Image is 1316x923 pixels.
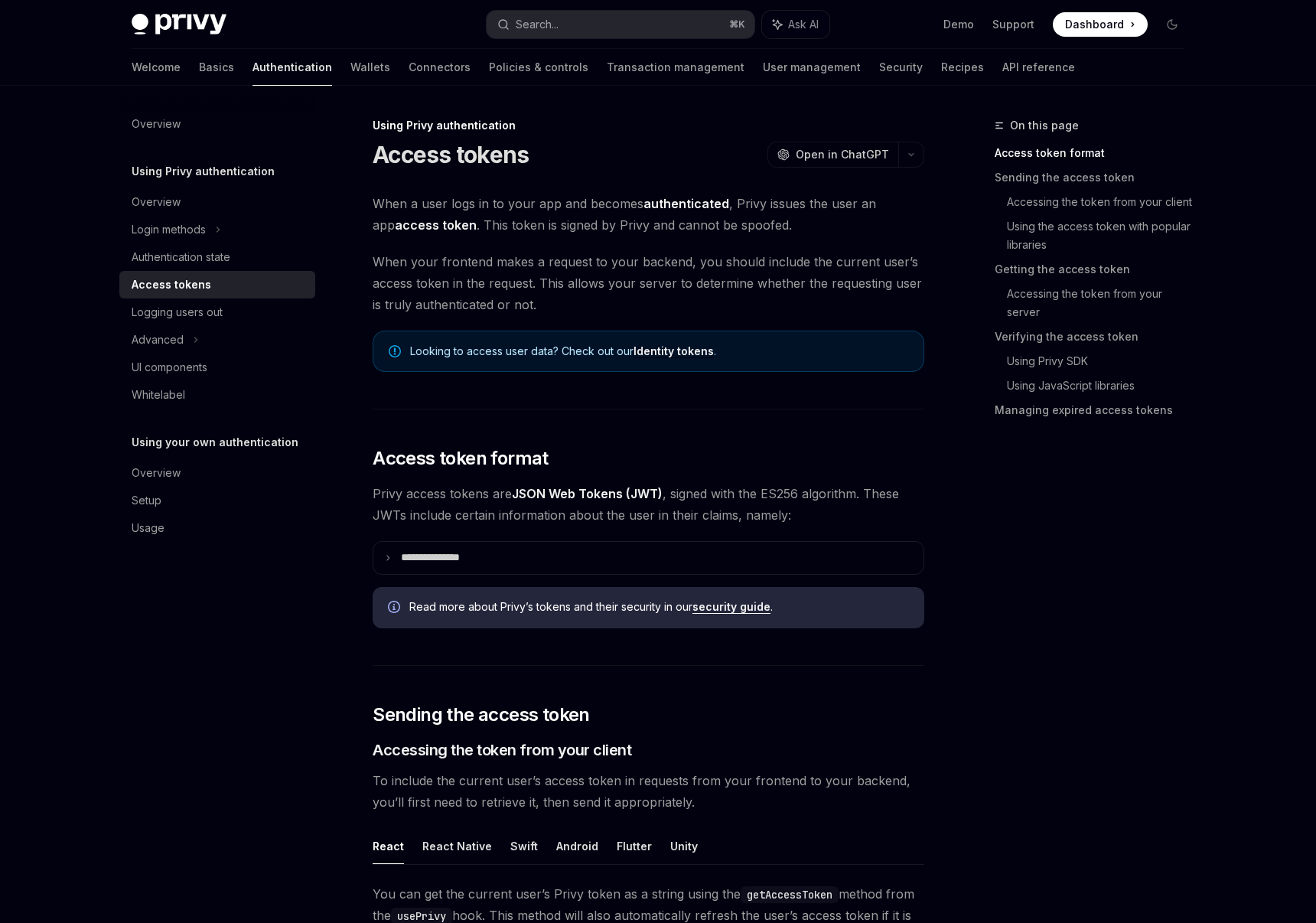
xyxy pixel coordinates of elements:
a: Whitelabel [119,381,315,409]
button: Unity [670,828,698,864]
a: Accessing the token from your client [1007,190,1197,214]
a: Demo [943,17,974,32]
span: Accessing the token from your client [373,739,631,761]
a: UI components [119,354,315,381]
strong: authenticated [643,196,729,211]
button: Open in ChatGPT [767,142,898,168]
svg: Note [389,345,401,357]
a: User management [763,49,861,86]
span: When a user logs in to your app and becomes , Privy issues the user an app . This token is signed... [373,193,924,236]
div: UI components [132,358,207,377]
a: Using Privy SDK [1007,349,1197,373]
span: Access token format [373,446,549,471]
a: Overview [119,188,315,216]
a: Identity tokens [634,344,714,358]
span: To include the current user’s access token in requests from your frontend to your backend, you’ll... [373,770,924,813]
span: Privy access tokens are , signed with the ES256 algorithm. These JWTs include certain information... [373,483,924,526]
a: Getting the access token [995,257,1197,282]
div: Authentication state [132,248,230,266]
a: API reference [1002,49,1075,86]
a: Overview [119,459,315,487]
a: Recipes [941,49,984,86]
div: Login methods [132,220,206,239]
button: Ask AI [762,11,829,38]
a: Access tokens [119,271,315,298]
div: Logging users out [132,303,223,321]
a: Using JavaScript libraries [1007,373,1197,398]
div: Using Privy authentication [373,118,924,133]
a: Policies & controls [489,49,588,86]
span: Sending the access token [373,703,590,727]
svg: Info [388,601,403,616]
span: On this page [1010,116,1079,135]
span: Read more about Privy’s tokens and their security in our . [409,599,909,615]
h5: Using your own authentication [132,433,298,452]
strong: access token [395,217,477,233]
a: Security [879,49,923,86]
span: Open in ChatGPT [796,147,889,162]
h5: Using Privy authentication [132,162,275,181]
a: Access token format [995,141,1197,165]
a: Support [992,17,1034,32]
a: security guide [692,600,770,614]
div: Overview [132,193,181,211]
a: Wallets [350,49,390,86]
a: Welcome [132,49,181,86]
div: Overview [132,115,181,133]
a: Transaction management [607,49,744,86]
a: Verifying the access token [995,325,1197,349]
span: ⌘ K [729,18,745,31]
div: Advanced [132,331,184,349]
span: Dashboard [1065,17,1124,32]
button: React Native [422,828,492,864]
a: Setup [119,487,315,514]
button: Toggle dark mode [1160,12,1184,37]
div: Overview [132,464,181,482]
a: Usage [119,514,315,542]
img: dark logo [132,14,226,35]
code: getAccessToken [741,886,839,903]
a: Sending the access token [995,165,1197,190]
h1: Access tokens [373,141,529,168]
div: Setup [132,491,161,510]
a: Overview [119,110,315,138]
a: Dashboard [1053,12,1148,37]
button: Flutter [617,828,652,864]
button: React [373,828,404,864]
a: Basics [199,49,234,86]
button: Swift [510,828,538,864]
div: Whitelabel [132,386,185,404]
span: When your frontend makes a request to your backend, you should include the current user’s access ... [373,251,924,315]
a: Managing expired access tokens [995,398,1197,422]
a: JSON Web Tokens (JWT) [512,486,663,502]
a: Using the access token with popular libraries [1007,214,1197,257]
span: Ask AI [788,17,819,32]
a: Authentication [252,49,332,86]
button: Android [556,828,598,864]
a: Connectors [409,49,471,86]
div: Usage [132,519,164,537]
a: Accessing the token from your server [1007,282,1197,325]
a: Authentication state [119,243,315,271]
span: Looking to access user data? Check out our . [410,344,908,359]
a: Logging users out [119,298,315,326]
button: Search...⌘K [487,11,754,38]
div: Access tokens [132,276,211,294]
div: Search... [516,15,559,34]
